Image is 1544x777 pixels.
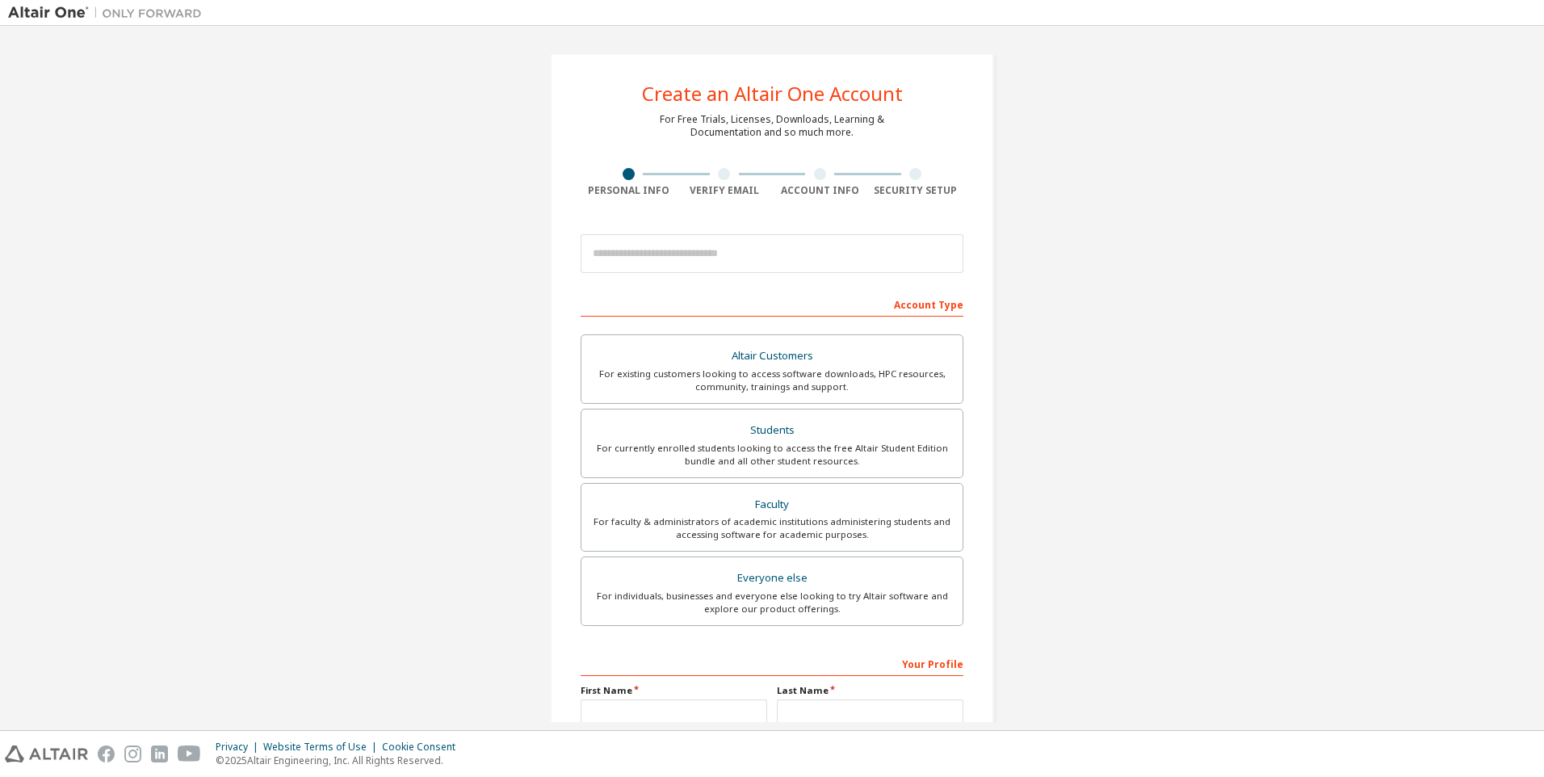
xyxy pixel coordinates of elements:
div: For individuals, businesses and everyone else looking to try Altair software and explore our prod... [591,590,953,615]
div: Website Terms of Use [263,741,382,754]
div: Security Setup [868,184,964,197]
div: Account Info [772,184,868,197]
div: For existing customers looking to access software downloads, HPC resources, community, trainings ... [591,367,953,393]
div: Everyone else [591,567,953,590]
div: For currently enrolled students looking to access the free Altair Student Edition bundle and all ... [591,442,953,468]
img: instagram.svg [124,745,141,762]
div: For Free Trials, Licenses, Downloads, Learning & Documentation and so much more. [660,113,884,139]
div: Faculty [591,493,953,516]
div: Account Type [581,291,963,317]
img: altair_logo.svg [5,745,88,762]
img: facebook.svg [98,745,115,762]
img: youtube.svg [178,745,201,762]
div: For faculty & administrators of academic institutions administering students and accessing softwa... [591,515,953,541]
div: Cookie Consent [382,741,465,754]
label: Last Name [777,684,963,697]
p: © 2025 Altair Engineering, Inc. All Rights Reserved. [216,754,465,767]
div: Personal Info [581,184,677,197]
div: Your Profile [581,650,963,676]
label: First Name [581,684,767,697]
div: Verify Email [677,184,773,197]
div: Altair Customers [591,345,953,367]
div: Students [591,419,953,442]
img: Altair One [8,5,210,21]
div: Create an Altair One Account [642,84,903,103]
img: linkedin.svg [151,745,168,762]
div: Privacy [216,741,263,754]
